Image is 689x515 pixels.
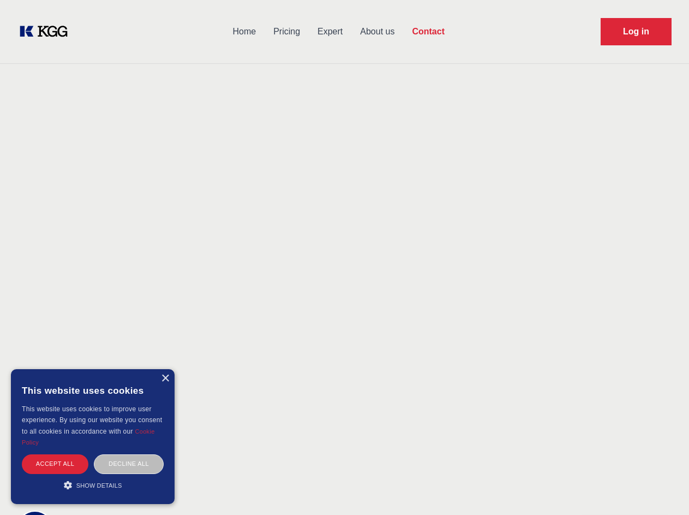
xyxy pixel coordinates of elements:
a: Home [224,17,265,46]
a: Expert [309,17,351,46]
a: Cookie Policy [22,428,155,446]
a: Contact [403,17,453,46]
span: Show details [76,482,122,489]
a: Request Demo [601,18,672,45]
div: Decline all [94,454,164,473]
div: Close [161,375,169,383]
a: Pricing [265,17,309,46]
a: About us [351,17,403,46]
a: KOL Knowledge Platform: Talk to Key External Experts (KEE) [17,23,76,40]
div: Show details [22,480,164,490]
div: This website uses cookies [22,377,164,404]
span: This website uses cookies to improve user experience. By using our website you consent to all coo... [22,405,162,435]
iframe: Chat Widget [634,463,689,515]
div: Accept all [22,454,88,473]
